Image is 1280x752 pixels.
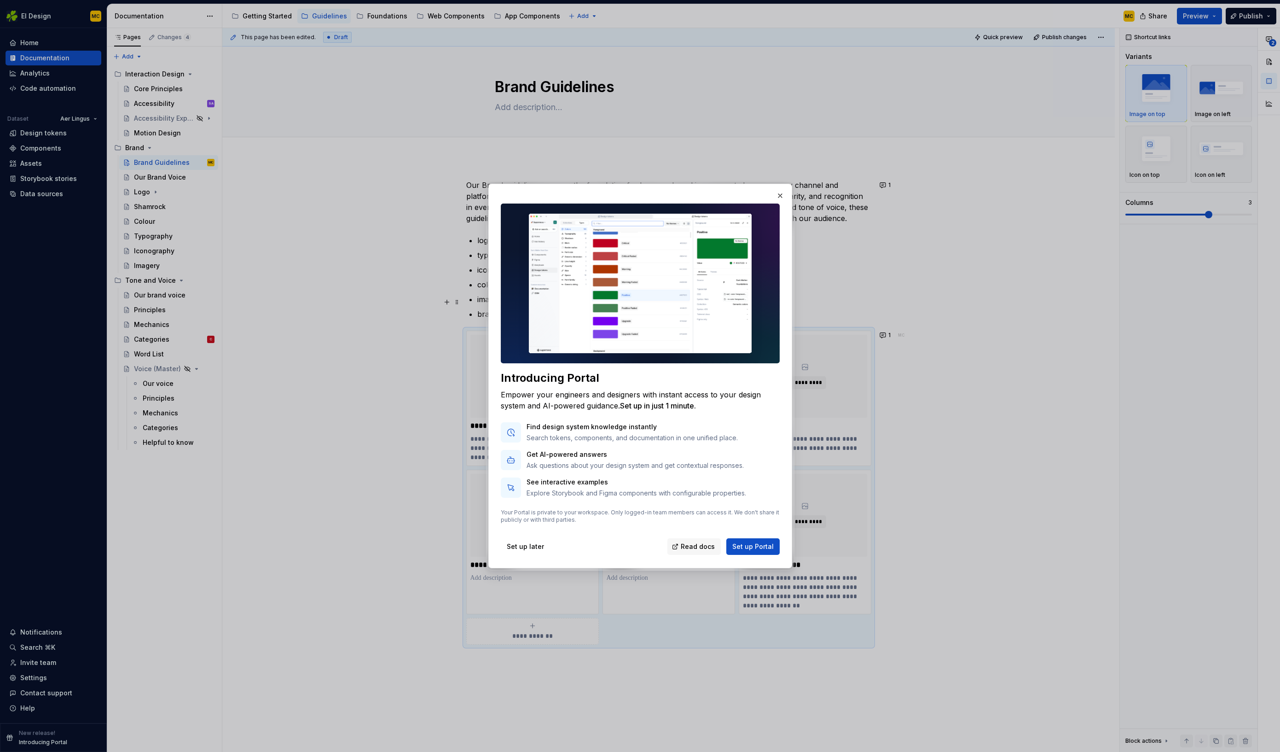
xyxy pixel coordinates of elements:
p: Find design system knowledge instantly [527,422,738,431]
p: Get AI-powered answers [527,450,744,459]
div: Empower your engineers and designers with instant access to your design system and AI-powered gui... [501,389,780,411]
p: Explore Storybook and Figma components with configurable properties. [527,489,746,498]
p: See interactive examples [527,478,746,487]
button: Set up later [501,538,550,555]
p: Your Portal is private to your workspace. Only logged-in team members can access it. We don't sha... [501,509,780,524]
span: Read docs [681,542,715,551]
button: Set up Portal [726,538,780,555]
span: Set up Portal [732,542,774,551]
a: Read docs [667,538,721,555]
span: Set up later [507,542,544,551]
p: Search tokens, components, and documentation in one unified place. [527,433,738,443]
span: Set up in just 1 minute. [620,401,696,410]
p: Ask questions about your design system and get contextual responses. [527,461,744,470]
div: Introducing Portal [501,371,780,385]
